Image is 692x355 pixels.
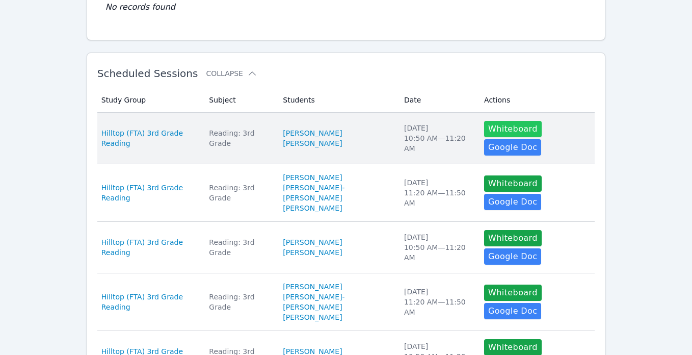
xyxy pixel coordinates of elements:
[404,177,472,208] div: [DATE] 11:20 AM — 11:50 AM
[209,292,271,312] div: Reading: 3rd Grade
[283,203,342,213] a: [PERSON_NAME]
[209,237,271,258] div: Reading: 3rd Grade
[484,303,541,319] a: Google Doc
[97,273,595,331] tr: Hilltop (FTA) 3rd Grade ReadingReading: 3rd Grade[PERSON_NAME][PERSON_NAME]-[PERSON_NAME][PERSON_...
[283,128,342,138] a: [PERSON_NAME]
[283,172,342,183] a: [PERSON_NAME]
[283,292,392,312] a: [PERSON_NAME]-[PERSON_NAME]
[484,175,542,192] button: Whiteboard
[484,285,542,301] button: Whiteboard
[283,247,342,258] a: [PERSON_NAME]
[97,222,595,273] tr: Hilltop (FTA) 3rd Grade ReadingReading: 3rd Grade[PERSON_NAME][PERSON_NAME][DATE]10:50 AM—11:20 A...
[484,139,541,156] a: Google Doc
[398,88,478,113] th: Date
[97,113,595,164] tr: Hilltop (FTA) 3rd Grade ReadingReading: 3rd Grade[PERSON_NAME][PERSON_NAME][DATE]10:50 AM—11:20 A...
[484,194,541,210] a: Google Doc
[484,230,542,246] button: Whiteboard
[283,237,342,247] a: [PERSON_NAME]
[209,128,271,148] div: Reading: 3rd Grade
[101,237,197,258] a: Hilltop (FTA) 3rd Grade Reading
[404,287,472,317] div: [DATE] 11:20 AM — 11:50 AM
[101,292,197,312] a: Hilltop (FTA) 3rd Grade Reading
[203,88,277,113] th: Subject
[478,88,595,113] th: Actions
[283,282,342,292] a: [PERSON_NAME]
[101,128,197,148] a: Hilltop (FTA) 3rd Grade Reading
[209,183,271,203] div: Reading: 3rd Grade
[97,67,198,80] span: Scheduled Sessions
[97,164,595,222] tr: Hilltop (FTA) 3rd Grade ReadingReading: 3rd Grade[PERSON_NAME][PERSON_NAME]-[PERSON_NAME][PERSON_...
[404,123,472,154] div: [DATE] 10:50 AM — 11:20 AM
[283,183,392,203] a: [PERSON_NAME]-[PERSON_NAME]
[404,232,472,263] div: [DATE] 10:50 AM — 11:20 AM
[484,248,541,265] a: Google Doc
[97,88,203,113] th: Study Group
[283,312,342,322] a: [PERSON_NAME]
[206,68,257,79] button: Collapse
[484,121,542,137] button: Whiteboard
[101,183,197,203] a: Hilltop (FTA) 3rd Grade Reading
[277,88,398,113] th: Students
[283,138,342,148] a: [PERSON_NAME]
